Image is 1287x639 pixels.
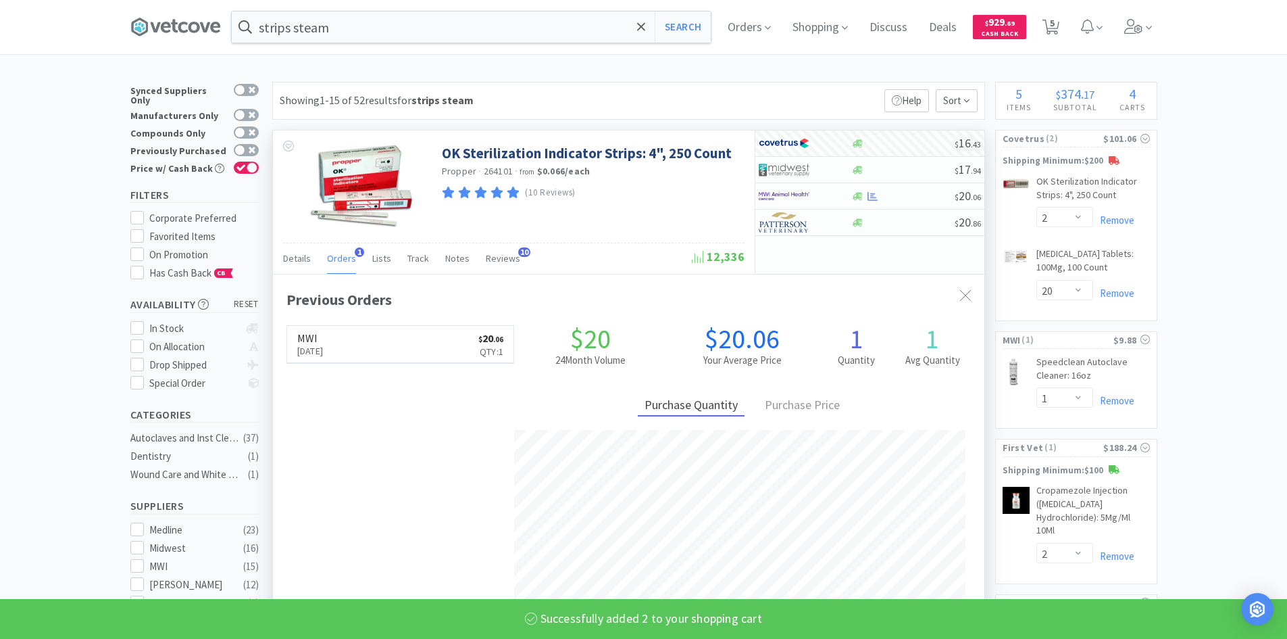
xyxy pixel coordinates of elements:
[638,396,745,417] div: Purchase Quantity
[149,522,233,538] div: Medline
[759,133,809,153] img: 77fca1acd8b6420a9015268ca798ef17_1.png
[1020,333,1113,347] span: ( 1 )
[1036,356,1150,387] a: Speedclean Autoclave Cleaner: 16oz
[1003,487,1030,514] img: d33639d836c64aecb77fe8852ae352ff_745119.jpeg
[924,22,962,34] a: Deals
[1241,593,1273,625] div: Open Intercom Messenger
[478,331,503,345] span: 20
[1113,333,1150,348] div: $9.88
[478,344,503,359] p: Qty: 1
[149,375,239,392] div: Special Order
[1084,88,1094,101] span: 17
[955,214,981,230] span: 20
[884,89,929,112] p: Help
[1109,101,1157,114] h4: Carts
[894,352,971,369] h2: Avg Quantity
[149,266,234,279] span: Has Cash Back
[1094,596,1109,610] span: ( 1 )
[759,212,809,233] img: f5e969b455434c6296c6d81ef179fa71_3.png
[493,335,503,344] span: . 06
[355,247,364,257] span: 1
[327,252,356,264] span: Orders
[973,9,1026,45] a: $929.69Cash Back
[442,144,732,162] a: OK Sterilization Indicator Strips: 4", 250 Count
[515,165,518,177] span: ·
[1044,132,1103,145] span: ( 2 )
[149,559,233,575] div: MWI
[996,101,1042,114] h4: Items
[514,325,666,352] h1: $20
[1003,440,1044,455] span: First Vet
[297,333,324,344] h6: MWI
[864,22,913,34] a: Discuss
[243,577,259,593] div: ( 12 )
[243,430,259,446] div: ( 37 )
[407,252,429,264] span: Track
[1036,484,1150,542] a: Cropamezole Injection ([MEDICAL_DATA] Hydrochloride): 5Mg/Ml 10Ml
[759,160,809,180] img: 4dd14cff54a648ac9e977f0c5da9bc2e_5.png
[955,188,981,204] span: 20
[955,139,959,149] span: $
[280,92,474,110] div: Showing 1-15 of 52 results
[1003,131,1044,146] span: Covetrus
[996,154,1157,168] p: Shipping Minimum: $200
[818,325,894,352] h1: 1
[1061,85,1081,102] span: 374
[971,192,981,202] span: . 06
[666,352,818,369] h2: Your Average Price
[130,109,227,120] div: Manufacturers Only
[1042,87,1109,101] div: .
[518,247,530,257] span: 10
[759,186,809,206] img: f6b2451649754179b5b4e0c70c3f7cb0_2.png
[149,247,259,263] div: On Promotion
[248,595,259,611] div: ( 9 )
[130,144,227,156] div: Previously Purchased
[442,165,477,177] a: Propper
[1056,88,1061,101] span: $
[130,84,227,105] div: Synced Suppliers Only
[130,187,259,203] h5: Filters
[818,352,894,369] h2: Quantity
[955,192,959,202] span: $
[758,396,847,417] div: Purchase Price
[149,210,259,227] div: Corporate Preferred
[130,430,240,446] div: Autoclaves and Inst Cleaners
[215,269,228,277] span: CB
[1093,287,1134,300] a: Remove
[971,218,981,229] span: . 86
[149,577,233,593] div: [PERSON_NAME]
[1003,596,1094,611] span: Boehringer Ingelheim
[149,595,233,611] div: Covetrus
[248,467,259,483] div: ( 1 )
[955,162,981,177] span: 17
[1093,394,1134,407] a: Remove
[234,298,259,312] span: reset
[1003,358,1024,385] img: 5482e73545544c39a0dbb2f4511fbfeb_13179.png
[149,229,259,245] div: Favorited Items
[445,252,470,264] span: Notes
[1103,131,1149,146] div: $101.06
[149,540,233,557] div: Midwest
[1015,85,1022,102] span: 5
[936,89,978,112] span: Sort
[520,167,534,176] span: from
[243,522,259,538] div: ( 23 )
[985,19,988,28] span: $
[1093,214,1134,227] a: Remove
[1005,19,1015,28] span: . 69
[149,321,239,337] div: In Stock
[130,448,240,465] div: Dentistry
[1003,250,1030,263] img: c01401b40468422ca60babbab44bf97d_785496.png
[486,252,520,264] span: Reviews
[1003,178,1030,189] img: cf3e5fd4e9fb4714a518de62de8e1221_27155.png
[1103,440,1149,455] div: $188.24
[130,407,259,423] h5: Categories
[692,249,745,264] span: 12,336
[1043,441,1103,454] span: ( 1 )
[283,252,311,264] span: Details
[894,325,971,352] h1: 1
[514,352,666,369] h2: 24 Month Volume
[1003,333,1021,348] span: MWI
[372,252,391,264] span: Lists
[525,186,576,200] p: (10 Reviews)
